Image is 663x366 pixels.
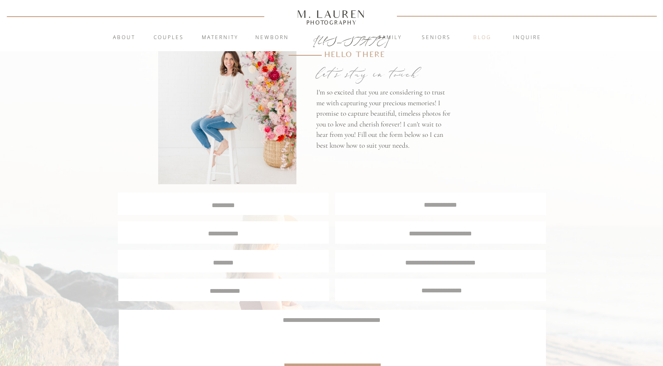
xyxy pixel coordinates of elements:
p: let's stay in touch [316,62,453,85]
p: I'm so excited that you are considering to trust me with capturing your precious memories! I prom... [316,87,453,158]
a: inquire [505,34,550,42]
a: Couples [147,34,191,42]
a: Photography [294,20,370,25]
a: Seniors [414,34,459,42]
a: [US_STATE] [313,34,351,44]
p: Hello there [324,49,431,62]
a: Newborn [250,34,295,42]
a: About [108,34,140,42]
a: Family [368,34,413,42]
a: M. Lauren [272,10,391,19]
a: Maternity [198,34,242,42]
a: blog [460,34,505,42]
